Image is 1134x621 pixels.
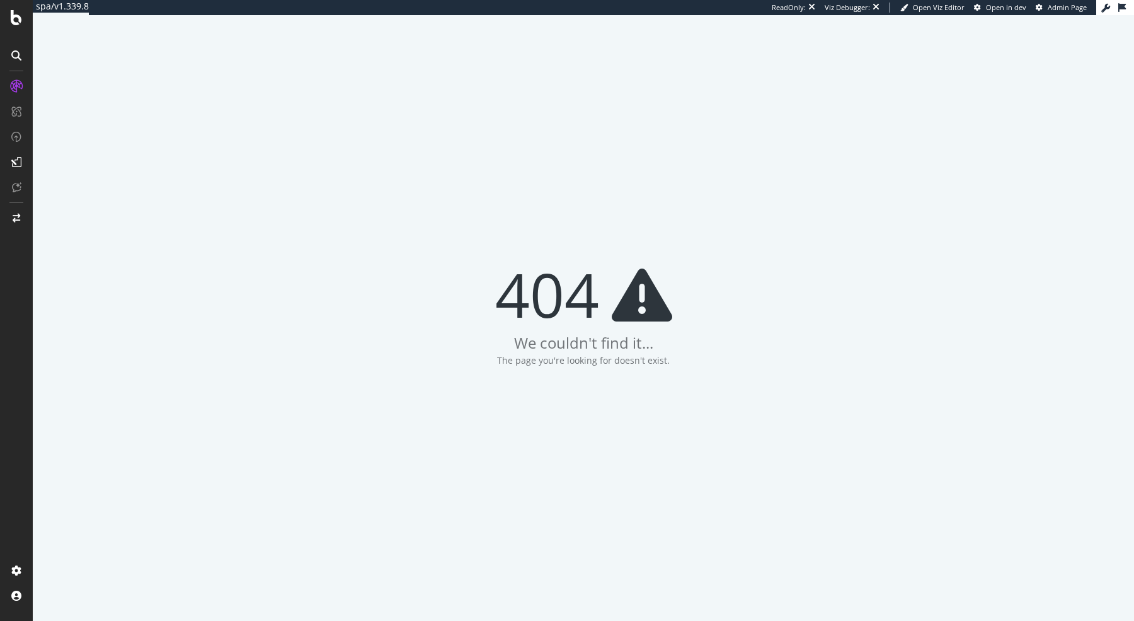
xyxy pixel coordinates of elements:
[974,3,1026,13] a: Open in dev
[1048,3,1087,12] span: Admin Page
[514,332,653,354] div: We couldn't find it...
[913,3,965,12] span: Open Viz Editor
[1036,3,1087,13] a: Admin Page
[497,354,670,367] div: The page you're looking for doesn't exist.
[495,263,672,326] div: 404
[772,3,806,13] div: ReadOnly:
[825,3,870,13] div: Viz Debugger:
[986,3,1026,12] span: Open in dev
[900,3,965,13] a: Open Viz Editor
